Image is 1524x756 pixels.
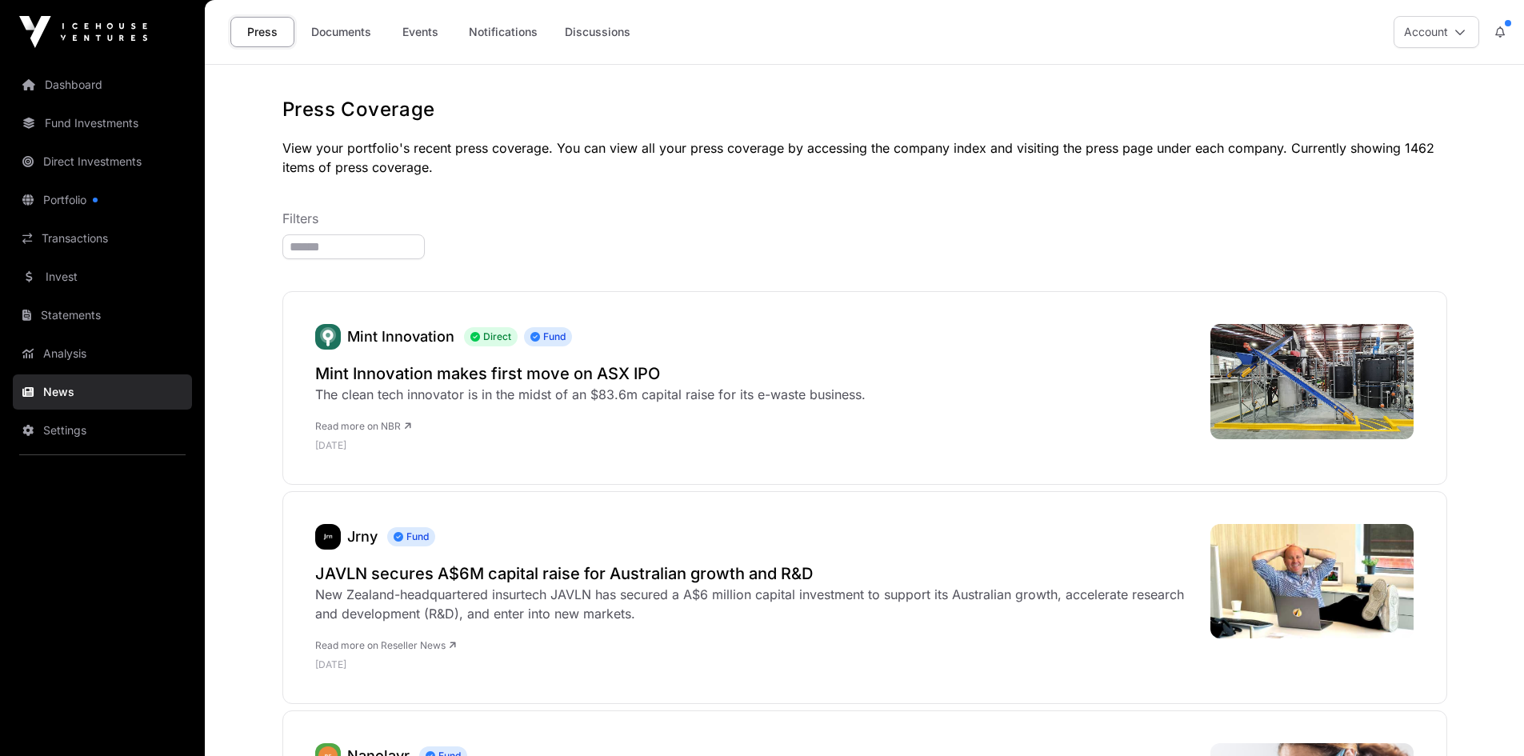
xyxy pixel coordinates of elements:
[13,259,192,294] a: Invest
[13,182,192,218] a: Portfolio
[387,527,435,546] span: Fund
[315,324,341,350] a: Mint Innovation
[13,144,192,179] a: Direct Investments
[13,374,192,410] a: News
[347,328,454,345] a: Mint Innovation
[464,327,518,346] span: Direct
[13,106,192,141] a: Fund Investments
[13,67,192,102] a: Dashboard
[13,413,192,448] a: Settings
[1210,524,1414,638] img: 4067502-0-12102500-1759452043-David-Leach.jpg
[458,17,548,47] a: Notifications
[230,17,294,47] a: Press
[315,439,866,452] p: [DATE]
[524,327,572,346] span: Fund
[315,324,341,350] img: Mint.svg
[282,209,1447,228] p: Filters
[282,97,1447,122] h1: Press Coverage
[347,528,378,545] a: Jrny
[315,524,341,550] img: jrny148.png
[1444,679,1524,756] iframe: Chat Widget
[1394,16,1479,48] button: Account
[554,17,641,47] a: Discussions
[315,420,411,432] a: Read more on NBR
[315,585,1194,623] div: New Zealand-headquartered insurtech JAVLN has secured a A$6 million capital investment to support...
[282,138,1447,177] p: View your portfolio's recent press coverage. You can view all your press coverage by accessing th...
[315,385,866,404] div: The clean tech innovator is in the midst of an $83.6m capital raise for its e-waste business.
[388,17,452,47] a: Events
[315,562,1194,585] a: JAVLN secures A$6M capital raise for Australian growth and R&D
[1210,324,1414,439] img: mint-innovation-hammer-mill-.jpeg
[301,17,382,47] a: Documents
[315,362,866,385] a: Mint Innovation makes first move on ASX IPO
[13,298,192,333] a: Statements
[315,524,341,550] a: Jrny
[13,221,192,256] a: Transactions
[13,336,192,371] a: Analysis
[315,658,1194,671] p: [DATE]
[315,639,456,651] a: Read more on Reseller News
[19,16,147,48] img: Icehouse Ventures Logo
